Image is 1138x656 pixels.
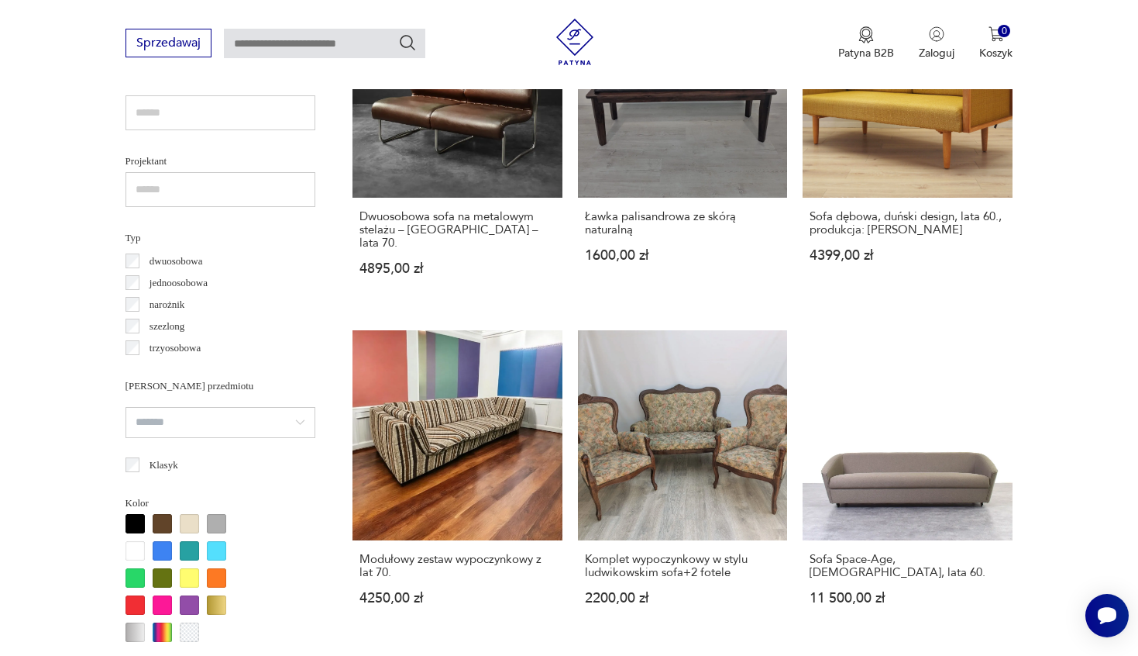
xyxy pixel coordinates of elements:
[585,210,781,237] h3: Ławka palisandrowa ze skórą naturalną
[150,253,203,270] p: dwuosobowa
[810,592,1006,605] p: 11 500,00 zł
[979,26,1013,60] button: 0Koszyk
[998,25,1011,38] div: 0
[125,39,211,50] a: Sprzedawaj
[919,26,954,60] button: Zaloguj
[810,553,1006,579] h3: Sofa Space-Age, [DEMOGRAPHIC_DATA], lata 60.
[578,330,788,635] a: Komplet wypoczynkowy w stylu ludwikowskim sofa+2 foteleKomplet wypoczynkowy w stylu ludwikowskim ...
[1085,594,1129,637] iframe: Smartsupp widget button
[838,26,894,60] a: Ikona medaluPatyna B2B
[585,553,781,579] h3: Komplet wypoczynkowy w stylu ludwikowskim sofa+2 fotele
[585,592,781,605] p: 2200,00 zł
[125,230,315,247] p: Typ
[359,262,555,275] p: 4895,00 zł
[352,330,562,635] a: Modułowy zestaw wypoczynkowy z lat 70.Modułowy zestaw wypoczynkowy z lat 70.4250,00 zł
[838,46,894,60] p: Patyna B2B
[150,340,201,357] p: trzyosobowa
[803,330,1013,635] a: Sofa Space-Age, Niemcy, lata 60.Sofa Space-Age, [DEMOGRAPHIC_DATA], lata 60.11 500,00 zł
[125,153,315,170] p: Projektant
[585,249,781,262] p: 1600,00 zł
[398,33,417,52] button: Szukaj
[929,26,944,42] img: Ikonka użytkownika
[810,210,1006,237] h3: Sofa dębowa, duński design, lata 60., produkcja: [PERSON_NAME]
[552,19,598,65] img: Patyna - sklep z meblami i dekoracjami vintage
[150,318,184,335] p: szezlong
[359,210,555,250] h3: Dwuosobowa sofa na metalowym stelażu – [GEOGRAPHIC_DATA] – lata 70.
[150,296,184,313] p: narożnik
[858,26,874,43] img: Ikona medalu
[125,29,211,57] button: Sprzedawaj
[979,46,1013,60] p: Koszyk
[125,378,315,395] p: [PERSON_NAME] przedmiotu
[150,274,208,292] p: jednoosobowa
[359,592,555,605] p: 4250,00 zł
[838,26,894,60] button: Patyna B2B
[988,26,1004,42] img: Ikona koszyka
[125,495,315,512] p: Kolor
[810,249,1006,262] p: 4399,00 zł
[359,553,555,579] h3: Modułowy zestaw wypoczynkowy z lat 70.
[150,457,178,474] p: Klasyk
[919,46,954,60] p: Zaloguj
